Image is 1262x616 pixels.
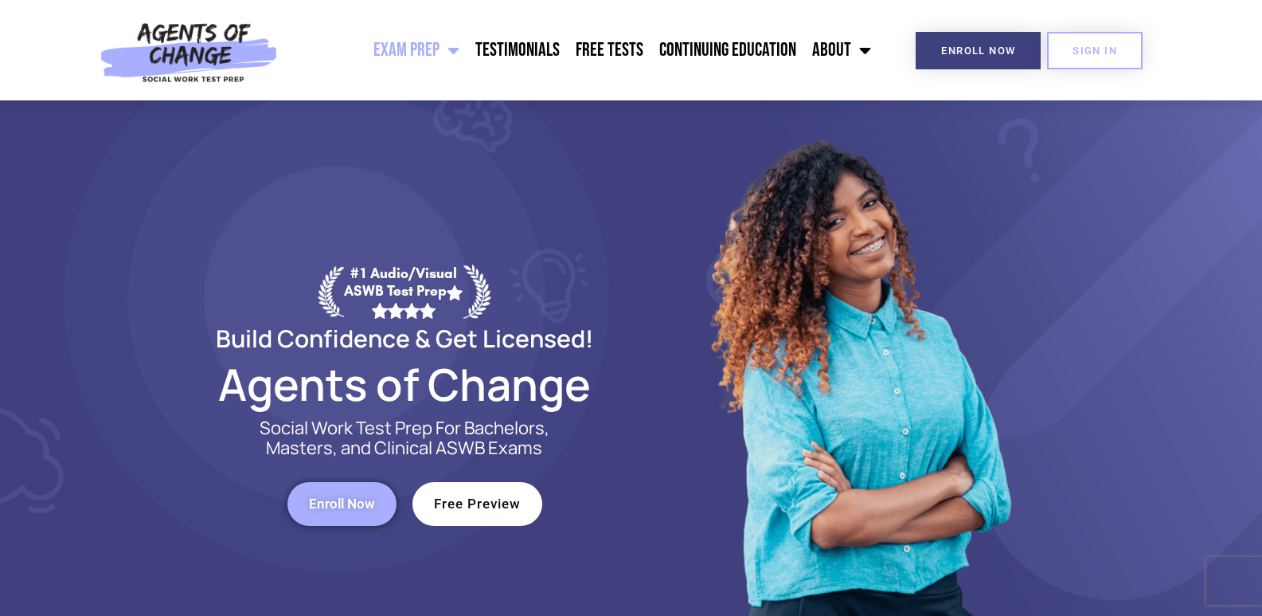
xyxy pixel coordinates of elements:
span: Enroll Now [941,45,1015,56]
p: Social Work Test Prep For Bachelors, Masters, and Clinical ASWB Exams [241,418,568,458]
a: About [804,30,879,70]
a: Exam Prep [365,30,467,70]
span: SIGN IN [1073,45,1117,56]
a: Enroll Now [287,482,397,526]
a: SIGN IN [1047,32,1143,69]
span: Free Preview [434,497,521,511]
a: Continuing Education [651,30,804,70]
a: Free Preview [412,482,542,526]
a: Free Tests [568,30,651,70]
h2: Agents of Change [178,366,631,402]
a: Testimonials [467,30,568,70]
a: Enroll Now [916,32,1041,69]
div: #1 Audio/Visual ASWB Test Prep [344,265,463,318]
span: Enroll Now [309,497,375,511]
h2: Build Confidence & Get Licensed! [178,327,631,350]
nav: Menu [286,30,879,70]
